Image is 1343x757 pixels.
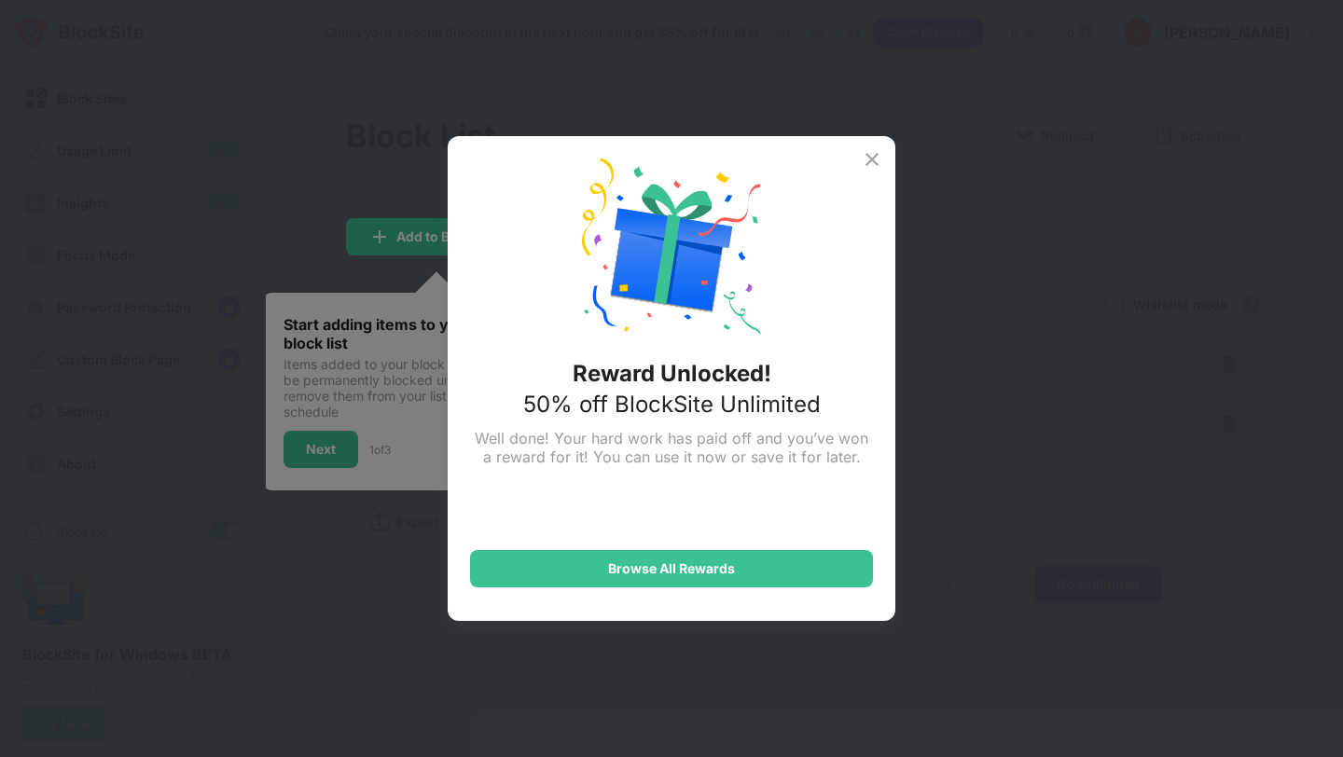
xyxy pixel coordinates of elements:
img: reward-unlock.svg [582,158,761,337]
img: x-button.svg [861,148,883,171]
div: Well done! Your hard work has paid off and you’ve won a reward for it! You can use it now or save... [470,429,873,466]
div: Browse All Rewards [608,561,735,576]
div: Reward Unlocked! [573,360,771,387]
div: 50% off BlockSite Unlimited [523,391,821,418]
